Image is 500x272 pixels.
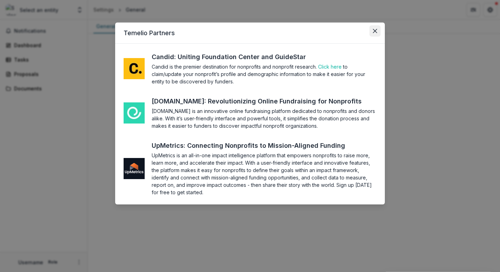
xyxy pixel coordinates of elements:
[115,23,385,44] header: Temelio Partners
[369,25,381,37] button: Close
[152,63,376,85] section: Candid is the premier destination for nonprofits and nonprofit research. to claim/update your non...
[124,158,145,179] img: me
[152,152,376,196] section: UpMetrics is an all-in-one impact intelligence platform that empowers nonprofits to raise more, l...
[124,58,145,79] img: me
[152,96,375,106] a: [DOMAIN_NAME]: Revolutionizing Online Fundraising for Nonprofits
[124,102,145,124] img: me
[152,52,319,62] a: Candid: Uniting Foundation Center and GuideStar
[318,64,342,70] a: Click here
[152,141,358,150] a: UpMetrics: Connecting Nonprofits to Mission-Aligned Funding
[152,107,376,129] section: [DOMAIN_NAME] is an innovative online fundraising platform dedicated to nonprofits and donors ali...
